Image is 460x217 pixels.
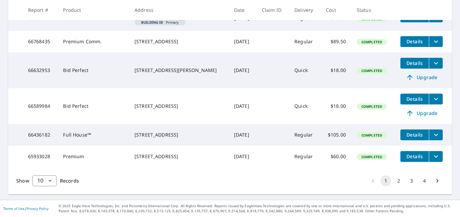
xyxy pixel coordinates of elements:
span: Upgrade [404,109,439,117]
td: 66589984 [23,88,58,124]
span: Records [60,177,79,184]
button: detailsBtn-66589984 [400,94,429,104]
td: Quick [289,52,320,88]
span: Completed [357,40,386,44]
button: filesDropdownBtn-66632953 [429,58,443,69]
button: detailsBtn-66436182 [400,129,429,140]
td: $89.50 [320,31,351,52]
div: [STREET_ADDRESS] [134,38,223,45]
a: Upgrade [400,72,443,83]
span: Details [404,96,425,102]
td: [DATE] [229,124,256,146]
button: filesDropdownBtn-65933028 [429,151,443,162]
a: Terms of Use [3,206,24,211]
a: Privacy Policy [26,206,48,211]
td: Full House™ [58,124,129,146]
div: [STREET_ADDRESS] [134,153,223,160]
button: filesDropdownBtn-66589984 [429,94,443,104]
button: detailsBtn-66632953 [400,58,429,69]
button: Go to page 4 [419,175,430,186]
td: $105.00 [320,124,351,146]
td: $60.00 [320,146,351,167]
span: Primary [137,21,183,24]
span: Details [404,153,425,160]
td: [DATE] [229,146,256,167]
td: Regular [289,31,320,52]
td: $18.00 [320,88,351,124]
td: 66436182 [23,124,58,146]
span: Show [16,177,29,184]
em: Building ID [141,21,163,24]
td: 66632953 [23,52,58,88]
td: [DATE] [229,31,256,52]
td: 66768435 [23,31,58,52]
td: Regular [289,146,320,167]
div: [STREET_ADDRESS] [134,131,223,138]
button: Go to page 3 [406,175,417,186]
p: © 2025 Eagle View Technologies, Inc. and Pictometry International Corp. All Rights Reserved. Repo... [59,203,457,214]
button: detailsBtn-66768435 [400,36,429,47]
td: [DATE] [229,52,256,88]
td: Premium [58,146,129,167]
td: Bid Perfect [58,52,129,88]
button: filesDropdownBtn-66768435 [429,36,443,47]
td: Quick [289,88,320,124]
p: | [3,207,48,211]
span: Upgrade [404,73,439,81]
span: Completed [357,104,386,109]
div: 10 [33,171,57,190]
button: Go to page 2 [393,175,404,186]
td: 65933028 [23,146,58,167]
nav: pagination navigation [367,175,444,186]
a: Upgrade [400,108,443,119]
span: Completed [357,68,386,73]
span: Details [404,38,425,45]
td: [DATE] [229,88,256,124]
button: filesDropdownBtn-66436182 [429,129,443,140]
button: Go to next page [432,175,443,186]
span: Completed [357,154,386,159]
button: page 1 [380,175,391,186]
span: Details [404,60,425,66]
td: Regular [289,124,320,146]
div: [STREET_ADDRESS][PERSON_NAME] [134,67,223,74]
span: Details [404,131,425,138]
div: Show 10 records [33,175,57,186]
td: Premium Comm. [58,31,129,52]
span: Completed [357,133,386,138]
button: detailsBtn-65933028 [400,151,429,162]
td: $18.00 [320,52,351,88]
td: Bid Perfect [58,88,129,124]
div: [STREET_ADDRESS] [134,103,223,110]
